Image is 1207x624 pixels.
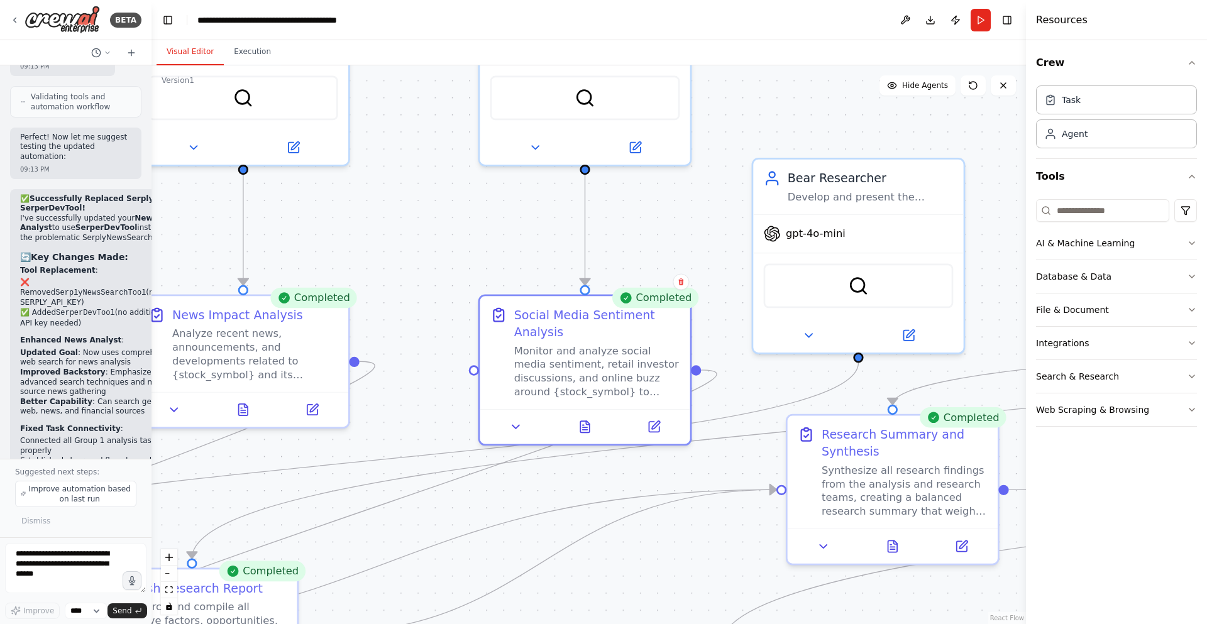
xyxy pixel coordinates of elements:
[20,266,180,276] p: :
[20,456,180,466] li: Established clear workflow dependencies
[20,278,180,308] li: ❌ Removed (required SERPLY_API_KEY)
[1036,327,1197,359] button: Integrations
[848,276,869,297] img: SerperDevTool
[15,481,136,507] button: Improve automation based on last run
[15,512,57,530] button: Dismiss
[1036,159,1197,194] button: Tools
[1062,94,1081,106] div: Task
[110,13,141,28] div: BETA
[1036,393,1197,426] button: Web Scraping & Browsing
[20,308,180,328] li: ✅ Added (no additional API key needed)
[161,598,177,615] button: toggle interactivity
[86,45,116,60] button: Switch to previous chat
[107,603,146,618] button: Send
[219,561,306,582] div: Completed
[932,536,991,557] button: Open in side panel
[20,368,106,376] strong: Improved Backstory
[123,571,141,590] button: Click to speak your automation idea
[20,194,180,214] h2: ✅
[612,288,698,309] div: Completed
[920,407,1006,428] div: Completed
[1036,13,1088,28] h4: Resources
[113,606,131,616] span: Send
[20,214,180,243] p: I've successfully updated your to use instead of the problematic SerplyNewsSearchTool:
[121,45,141,60] button: Start a new chat
[822,426,988,460] div: Research Summary and Synthesis
[856,536,929,557] button: View output
[20,424,121,433] strong: Fixed Task Connectivity
[56,309,115,317] code: SerperDevTool
[21,516,50,526] span: Dismiss
[860,325,957,346] button: Open in side panel
[20,266,96,275] strong: Tool Replacement
[136,295,350,429] div: CompletedNews Impact AnalysisAnalyze recent news, announcements, and developments related to {sto...
[752,158,966,354] div: Bear ResearcherDevelop and present the strongest bearish case against investing in {stock_symbol}...
[822,464,988,518] div: Synthesize all research findings from the analysis and research teams, creating a balanced resear...
[1036,260,1197,293] button: Database & Data
[786,414,1000,566] div: CompletedResearch Summary and SynthesisSynthesize all research findings from the analysis and res...
[20,348,180,368] li: : Now uses comprehensive web search for news analysis
[20,251,180,263] h3: 🔄
[157,39,224,65] button: Visual Editor
[233,88,254,109] img: SerperDevTool
[1036,293,1197,326] button: File & Document
[20,336,180,346] p: :
[224,39,281,65] button: Execution
[283,400,341,420] button: Open in side panel
[23,606,54,616] span: Improve
[31,92,131,112] span: Validating tools and automation workflow
[1036,194,1197,437] div: Tools
[1036,360,1197,393] button: Search & Research
[998,11,1016,29] button: Hide right sidebar
[990,615,1024,621] a: React Flow attribution
[25,6,100,34] img: Logo
[20,62,105,71] div: 09:13 PM
[5,603,60,619] button: Improve
[55,288,146,297] code: SerplyNewsSearchTool
[15,467,136,477] p: Suggested next steps:
[1036,80,1197,158] div: Crew
[514,307,680,341] div: Social Media Sentiment Analysis
[20,424,180,434] p: :
[514,344,680,398] div: Monitor and analyze social media sentiment, retail investor discussions, and online buzz around {...
[234,175,251,285] g: Edge from db954b7a-365a-4012-8b70-36097307e6fb to eb44bc73-3e03-4df6-a72d-73de79d3e79e
[576,175,593,285] g: Edge from a36bfacf-f547-4cf9-a96a-e0643e82fa4d to 20bca918-8478-4a23-98d1-527c492e93b2
[270,288,357,309] div: Completed
[207,400,279,420] button: View output
[75,223,137,232] strong: SerperDevTool
[20,194,175,213] strong: Successfully Replaced Serply with SerperDevTool!
[172,307,303,324] div: News Impact Analysis
[20,397,92,406] strong: Better Capability
[20,133,131,162] p: Perfect! Now let me suggest testing the updated automation:
[28,484,131,504] span: Improve automation based on last run
[121,579,263,596] div: Bullish Research Report
[245,137,342,158] button: Open in side panel
[786,227,846,241] span: gpt-4o-mini
[161,549,177,566] button: zoom in
[161,549,177,615] div: React Flow controls
[879,75,956,96] button: Hide Agents
[788,190,954,204] div: Develop and present the strongest bearish case against investing in {stock_symbol}, identifying a...
[20,436,180,456] li: Connected all Group 1 analysis tasks properly
[20,165,131,174] div: 09:13 PM
[162,75,194,85] div: Version 1
[31,252,128,262] strong: Key Changes Made:
[1009,481,1076,498] g: Edge from 71613372-b739-484d-ac45-6a560c0be06f to 7fac9b76-9b96-440b-a479-b4c187d13219
[159,11,177,29] button: Hide left sidebar
[20,397,180,417] li: : Can search general web, news, and financial sources
[197,14,339,26] nav: breadcrumb
[1036,45,1197,80] button: Crew
[788,170,954,187] div: Bear Researcher
[20,336,121,344] strong: Enhanced News Analyst
[587,137,683,158] button: Open in side panel
[20,368,180,397] li: : Emphasizes advanced search techniques and multi-source news gathering
[575,88,595,109] img: SerperDevTool
[161,582,177,598] button: fit view
[625,417,683,437] button: Open in side panel
[161,566,177,582] button: zoom out
[673,274,689,290] button: Delete node
[20,214,158,233] strong: News Analyst
[1062,128,1088,140] div: Agent
[20,348,78,357] strong: Updated Goal
[478,295,692,446] div: CompletedSocial Media Sentiment AnalysisMonitor and analyze social media sentiment, retail invest...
